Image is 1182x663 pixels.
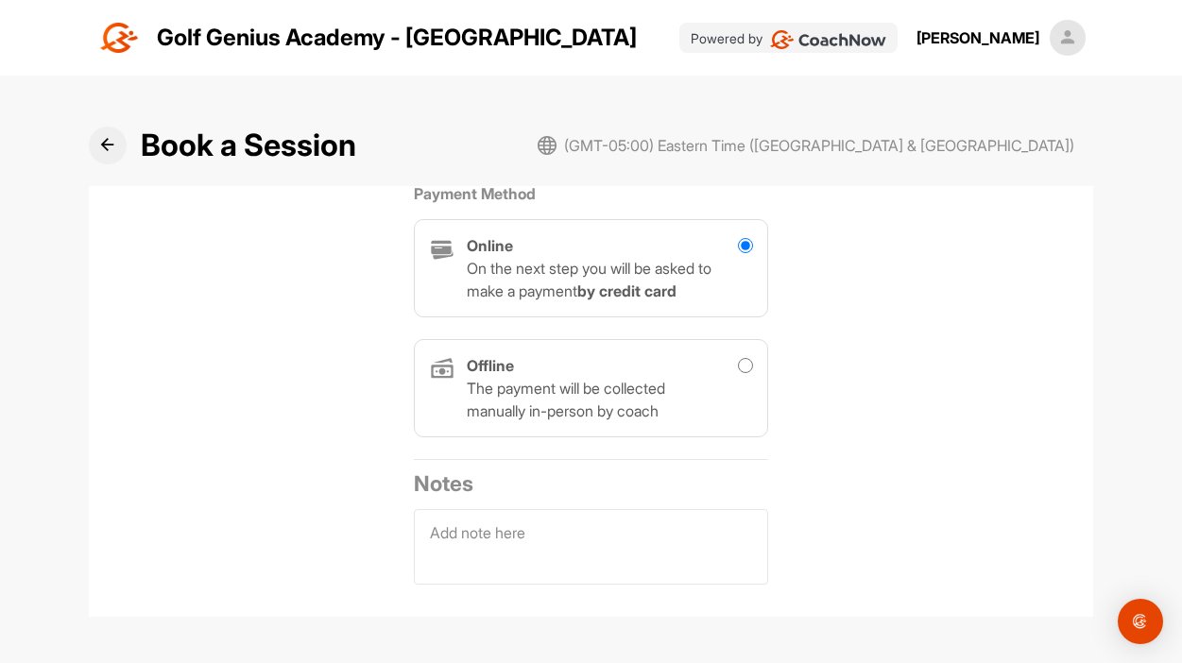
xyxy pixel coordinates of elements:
strong: Online [467,236,513,255]
strong: Offline [467,356,514,375]
span: (GMT-05:00) Eastern Time ([GEOGRAPHIC_DATA] & [GEOGRAPHIC_DATA]) [564,134,1074,157]
p: Powered by [691,28,762,48]
img: logo [96,15,142,60]
img: Offline icon [429,356,455,382]
p: The payment will be collected manually in-person by coach [467,377,724,422]
img: square_default-ef6cabf814de5a2bf16c804365e32c732080f9872bdf737d349900a9daf73cf9.png [1050,20,1086,56]
p: Golf Genius Academy - [GEOGRAPHIC_DATA] [157,21,637,55]
div: Open Intercom Messenger [1118,599,1163,644]
img: CoachNow [770,30,886,49]
h2: Notes [414,467,768,500]
h2: Book a Session [141,123,356,168]
p: On the next step you will be asked to make a payment [467,257,724,302]
img: Online payment [429,236,455,263]
strong: by credit card [577,281,677,300]
img: svg+xml;base64,PHN2ZyB3aWR0aD0iMjAiIGhlaWdodD0iMjAiIHZpZXdCb3g9IjAgMCAyMCAyMCIgZmlsbD0ibm9uZSIgeG... [538,136,557,155]
div: [PERSON_NAME] [916,26,1039,49]
h2: Payment Method [414,184,768,204]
